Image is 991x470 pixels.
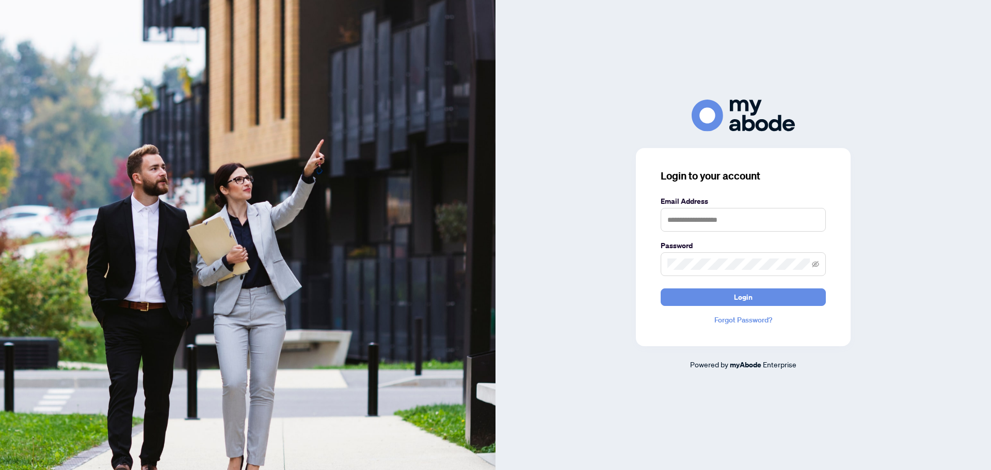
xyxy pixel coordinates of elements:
[661,240,826,251] label: Password
[692,100,795,131] img: ma-logo
[730,359,761,370] a: myAbode
[661,288,826,306] button: Login
[812,261,819,268] span: eye-invisible
[661,314,826,326] a: Forgot Password?
[661,196,826,207] label: Email Address
[763,360,796,369] span: Enterprise
[661,169,826,183] h3: Login to your account
[690,360,728,369] span: Powered by
[734,289,753,305] span: Login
